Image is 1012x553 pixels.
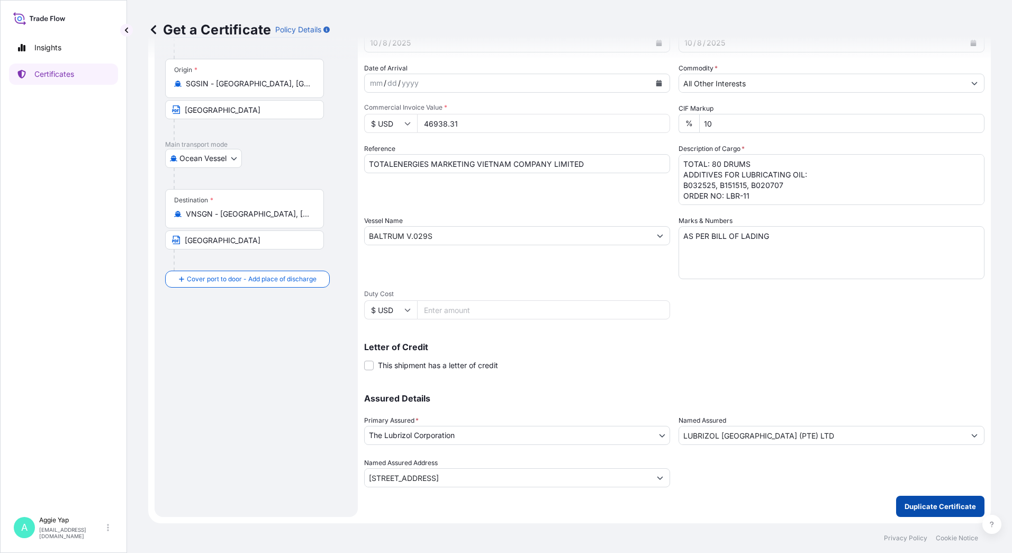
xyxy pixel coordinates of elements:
p: Certificates [34,69,74,79]
input: Named Assured Address [365,468,650,487]
button: Show suggestions [965,426,984,445]
textarea: TOTAL: 1 PALLET (1 DRUM) MERQUAT(TM) 100 POLYMER PO NO: 4529014938 [679,154,984,205]
label: Named Assured [679,415,726,426]
div: day, [386,77,398,90]
div: / [398,77,401,90]
div: year, [401,77,420,90]
a: Insights [9,37,118,58]
input: Assured Name [679,426,965,445]
input: Type to search commodity [679,74,965,93]
p: Letter of Credit [364,343,984,351]
span: A [21,522,28,533]
button: Calendar [650,75,667,92]
input: Enter booking reference [364,154,670,173]
p: Main transport mode [165,140,347,149]
p: Duplicate Certificate [905,501,976,512]
label: Named Assured Address [364,458,438,468]
span: Commercial Invoice Value [364,103,670,112]
button: The Lubrizol Corporation [364,426,670,445]
p: Assured Details [364,394,984,403]
input: Enter percentage between 0 and 24% [699,114,984,133]
div: % [679,114,699,133]
span: Cover port to door - Add place of discharge [187,274,317,284]
input: Text to appear on certificate [165,230,324,249]
label: Marks & Numbers [679,216,733,226]
input: Enter amount [417,300,670,319]
span: The Lubrizol Corporation [369,430,455,441]
a: Certificates [9,64,118,85]
button: Show suggestions [650,226,670,245]
span: Primary Assured [364,415,419,426]
div: Destination [174,196,213,204]
button: Duplicate Certificate [896,496,984,517]
label: Vessel Name [364,216,403,226]
span: This shipment has a letter of credit [378,360,498,371]
input: Text to appear on certificate [165,100,324,119]
label: CIF Markup [679,103,713,114]
button: Select transport [165,149,242,168]
p: Insights [34,42,61,53]
button: Cover port to door - Add place of discharge [165,271,330,288]
div: month, [369,77,384,90]
p: [EMAIL_ADDRESS][DOMAIN_NAME] [39,527,105,539]
label: Description of Cargo [679,144,745,154]
p: Aggie Yap [39,516,105,524]
input: Enter amount [417,114,670,133]
textarea: AS PER BILL OF LADING [679,226,984,279]
p: Policy Details [275,24,321,35]
button: Show suggestions [965,74,984,93]
label: Commodity [679,63,718,74]
span: Duty Cost [364,290,670,298]
input: Destination [186,209,311,219]
input: Origin [186,78,311,89]
a: Cookie Notice [936,534,978,542]
div: / [384,77,386,90]
span: Ocean Vessel [179,153,227,164]
a: Privacy Policy [884,534,927,542]
label: Reference [364,144,395,154]
p: Get a Certificate [148,21,271,38]
input: Type to search vessel name or IMO [365,226,650,245]
span: Date of Arrival [364,63,408,74]
div: Origin [174,66,197,74]
button: Show suggestions [650,468,670,487]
